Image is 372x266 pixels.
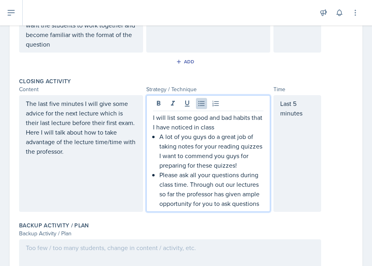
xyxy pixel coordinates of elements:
p: The last five minutes I will give some advice for the next lecture which is their last lecture be... [26,99,136,156]
div: Strategy / Technique [146,85,270,94]
div: Backup Activity / Plan [19,229,321,238]
p: I will list some good and bad habits that I have noticed in class [153,113,263,132]
p: A lot of you guys do a great job of taking notes for your reading quizzes I want to commend you g... [159,132,263,170]
p: Last 5 minutes [280,99,314,118]
div: Add [178,59,195,65]
div: Time [273,85,321,94]
label: Closing Activity [19,77,71,85]
button: Add [173,56,199,68]
p: Please ask all your questions during class time. Through out our lectures so far the professor ha... [159,170,263,208]
div: Content [19,85,143,94]
label: Backup Activity / Plan [19,221,89,229]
